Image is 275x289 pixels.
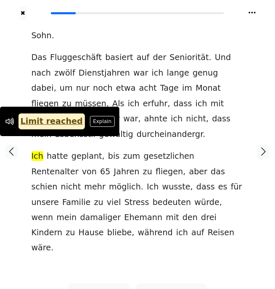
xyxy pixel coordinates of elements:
span: bliebe [107,228,132,239]
span: fliegen [156,167,183,177]
span: mit [211,99,224,109]
span: , [102,151,105,162]
span: dabei [32,83,54,94]
span: gesetzlichen [144,151,195,162]
span: während [138,228,173,239]
span: basiert [105,53,133,63]
span: müssen [75,99,106,109]
span: fliegen [32,99,59,109]
span: mein [56,213,77,223]
span: acht [139,83,157,94]
span: geplant [71,151,102,162]
span: war [123,114,138,124]
span: zu [94,197,103,208]
span: Dienstjahren [79,68,130,79]
span: Monat [196,83,221,94]
span: erfuhr [143,99,168,109]
span: . [52,31,54,41]
span: , [219,197,222,208]
span: war [133,68,148,79]
span: ahnte [144,114,167,124]
span: das [211,167,225,177]
span: würde [195,197,219,208]
span: . [209,53,212,63]
span: mein [32,129,52,140]
span: nicht [61,182,81,192]
span: Hause [79,228,104,239]
span: dass [174,99,192,109]
span: möglich [109,182,141,192]
span: . [51,243,53,254]
span: den [182,213,198,223]
span: hatte [47,151,68,162]
span: Tage [160,83,179,94]
span: zu [62,99,71,109]
span: 65 [100,167,110,177]
span: durcheinandergr [137,129,203,140]
span: zu [66,228,75,239]
span: auf [191,228,204,239]
span: Fluggeschäft [50,53,102,63]
span: , [54,83,56,94]
span: aber [189,167,208,177]
span: Rentenalter [32,167,79,177]
span: ich [152,68,164,79]
span: ich [196,99,207,109]
span: ich [176,228,188,239]
span: zum [123,151,140,162]
span: Jahren [114,167,140,177]
span: von [82,167,97,177]
span: . [141,182,143,192]
span: Familie [62,197,91,208]
span: . [106,99,109,109]
span: dass [212,114,231,124]
span: schien [32,182,58,192]
span: Sohn [32,31,52,41]
span: nach [32,68,51,79]
span: dass [196,182,215,192]
span: nicht [186,114,206,124]
span: , [183,167,186,177]
span: mehr [84,182,106,192]
span: , [168,99,170,109]
span: , [190,182,193,192]
span: lange [167,68,189,79]
span: für [231,182,242,192]
span: Lebensstil [55,129,95,140]
span: wenn [32,213,53,223]
span: mit [166,213,180,223]
span: gewaltig [99,129,133,140]
span: Ich [147,182,159,192]
span: , [138,114,141,124]
span: Und [215,53,231,63]
span: wusste [162,182,190,192]
span: Stress [124,197,149,208]
span: Als [112,99,124,109]
span: bedeuten [153,197,191,208]
span: es [218,182,227,192]
span: Das [32,53,47,63]
button: ✖ [19,7,26,20]
span: zu [143,167,152,177]
span: Reisen [208,228,235,239]
span: . [203,129,206,140]
span: um [60,83,73,94]
span: nur [76,83,90,94]
span: auf [137,53,150,63]
span: noch [93,83,113,94]
span: Kindern [32,228,63,239]
span: ich [128,99,140,109]
span: bis [108,151,120,162]
button: Explain [90,116,115,127]
span: drei [201,213,217,223]
span: im [182,83,192,94]
span: Ich [32,151,43,162]
span: , [132,228,135,239]
span: der [153,53,167,63]
span: zwölf [54,68,75,79]
span: wäre [32,243,51,254]
span: etwa [116,83,136,94]
span: damaliger [80,213,121,223]
span: Seniorität [170,53,209,63]
a: Limit reached [19,113,85,130]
